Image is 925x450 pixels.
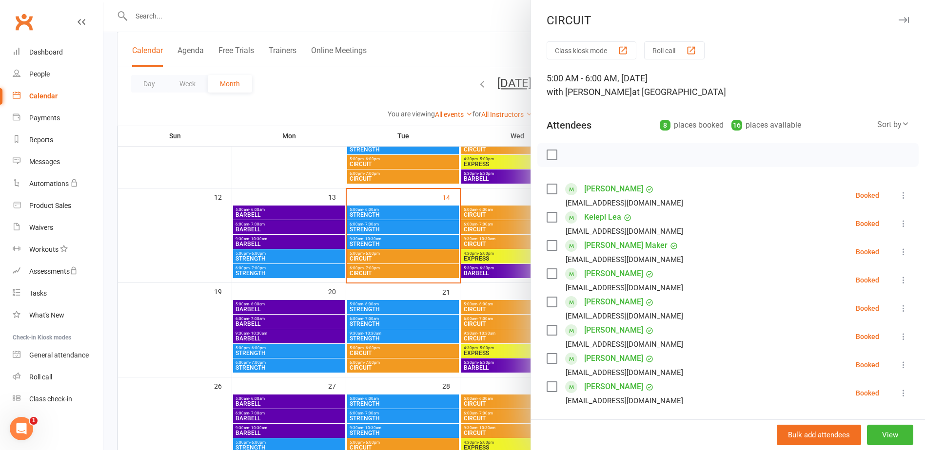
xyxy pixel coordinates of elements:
[731,120,742,131] div: 16
[856,333,879,340] div: Booked
[12,10,36,34] a: Clubworx
[29,289,47,297] div: Tasks
[531,14,925,27] div: CIRCUIT
[29,114,60,122] div: Payments
[29,48,63,56] div: Dashboard
[856,390,879,396] div: Booked
[584,379,643,394] a: [PERSON_NAME]
[547,87,632,97] span: with [PERSON_NAME]
[13,366,103,388] a: Roll call
[584,266,643,281] a: [PERSON_NAME]
[566,197,683,209] div: [EMAIL_ADDRESS][DOMAIN_NAME]
[644,41,705,59] button: Roll call
[29,202,71,209] div: Product Sales
[13,173,103,195] a: Automations
[29,311,64,319] div: What's New
[13,239,103,261] a: Workouts
[566,310,683,322] div: [EMAIL_ADDRESS][DOMAIN_NAME]
[856,220,879,227] div: Booked
[856,248,879,255] div: Booked
[584,351,643,366] a: [PERSON_NAME]
[13,41,103,63] a: Dashboard
[13,344,103,366] a: General attendance kiosk mode
[13,304,103,326] a: What's New
[29,158,60,166] div: Messages
[547,72,909,99] div: 5:00 AM - 6:00 AM, [DATE]
[877,118,909,131] div: Sort by
[29,373,52,381] div: Roll call
[584,209,621,225] a: Kelepi Lea
[13,261,103,282] a: Assessments
[29,180,69,187] div: Automations
[566,281,683,294] div: [EMAIL_ADDRESS][DOMAIN_NAME]
[566,366,683,379] div: [EMAIL_ADDRESS][DOMAIN_NAME]
[856,277,879,283] div: Booked
[566,338,683,351] div: [EMAIL_ADDRESS][DOMAIN_NAME]
[584,294,643,310] a: [PERSON_NAME]
[13,282,103,304] a: Tasks
[29,70,50,78] div: People
[13,195,103,217] a: Product Sales
[13,129,103,151] a: Reports
[29,245,59,253] div: Workouts
[584,238,668,253] a: [PERSON_NAME] Maker
[13,107,103,129] a: Payments
[566,253,683,266] div: [EMAIL_ADDRESS][DOMAIN_NAME]
[13,151,103,173] a: Messages
[29,351,89,359] div: General attendance
[566,225,683,238] div: [EMAIL_ADDRESS][DOMAIN_NAME]
[29,267,78,275] div: Assessments
[856,361,879,368] div: Booked
[29,395,72,403] div: Class check-in
[660,120,670,131] div: 8
[10,417,33,440] iframe: Intercom live chat
[13,63,103,85] a: People
[29,224,53,231] div: Waivers
[856,192,879,199] div: Booked
[13,85,103,107] a: Calendar
[30,417,38,425] span: 1
[547,41,636,59] button: Class kiosk mode
[867,425,913,445] button: View
[29,136,53,144] div: Reports
[660,118,724,132] div: places booked
[632,87,726,97] span: at [GEOGRAPHIC_DATA]
[29,92,58,100] div: Calendar
[547,118,591,132] div: Attendees
[731,118,801,132] div: places available
[777,425,861,445] button: Bulk add attendees
[584,181,643,197] a: [PERSON_NAME]
[13,217,103,239] a: Waivers
[566,394,683,407] div: [EMAIL_ADDRESS][DOMAIN_NAME]
[856,305,879,312] div: Booked
[584,322,643,338] a: [PERSON_NAME]
[13,388,103,410] a: Class kiosk mode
